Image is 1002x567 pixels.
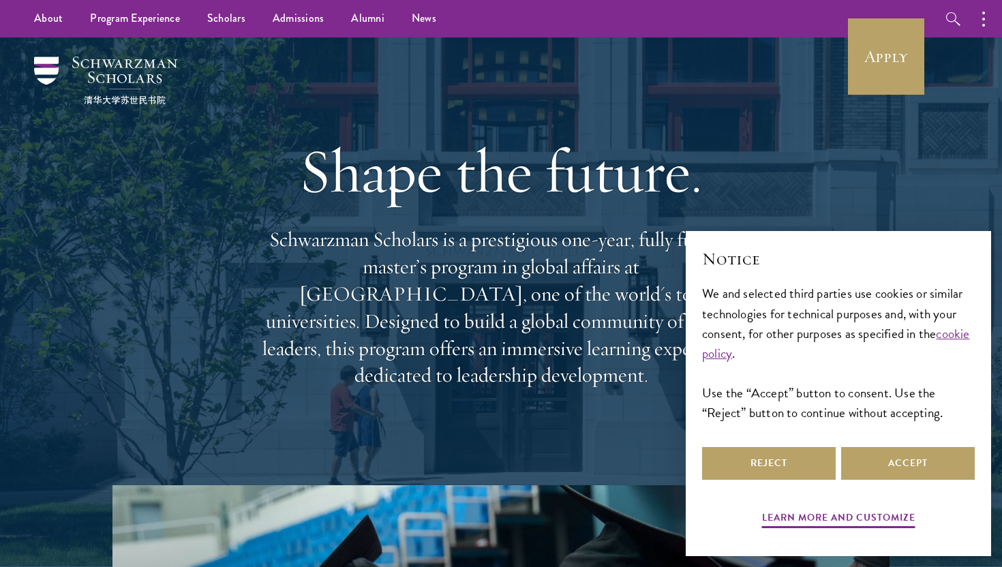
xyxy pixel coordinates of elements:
[256,226,746,389] p: Schwarzman Scholars is a prestigious one-year, fully funded master’s program in global affairs at...
[702,324,970,363] a: cookie policy
[702,447,836,480] button: Reject
[762,509,915,530] button: Learn more and customize
[702,247,975,271] h2: Notice
[702,283,975,422] div: We and selected third parties use cookies or similar technologies for technical purposes and, wit...
[841,447,975,480] button: Accept
[256,133,746,209] h1: Shape the future.
[848,18,924,95] a: Apply
[34,57,177,104] img: Schwarzman Scholars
